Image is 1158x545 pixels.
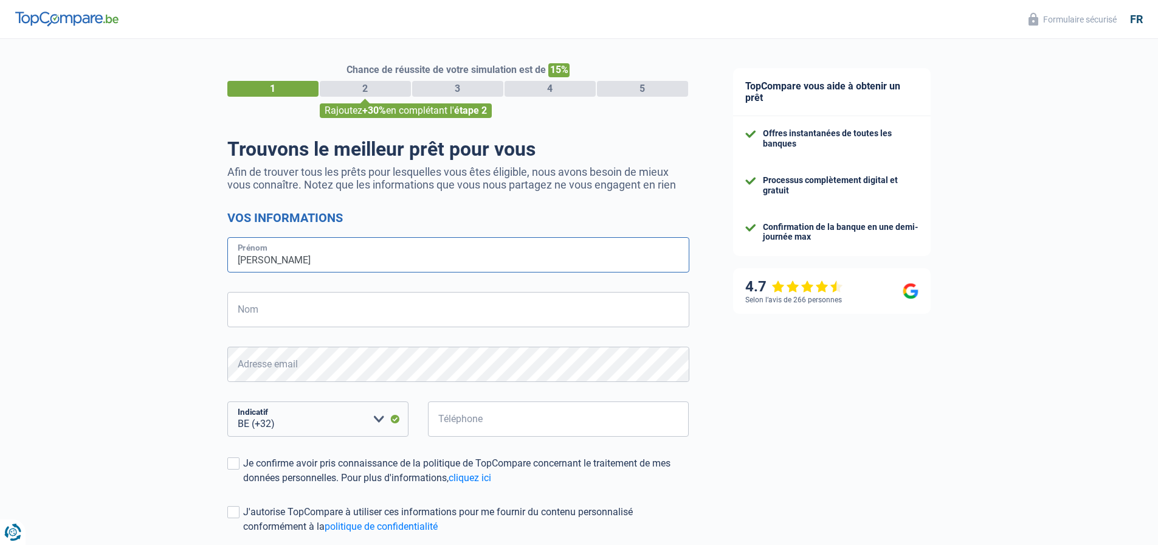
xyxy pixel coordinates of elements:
[597,81,688,97] div: 5
[428,401,689,437] input: 401020304
[412,81,503,97] div: 3
[733,68,931,116] div: TopCompare vous aide à obtenir un prêt
[1021,9,1124,29] button: Formulaire sécurisé
[745,296,842,304] div: Selon l’avis de 266 personnes
[227,210,689,225] h2: Vos informations
[243,456,689,485] div: Je confirme avoir pris connaissance de la politique de TopCompare concernant le traitement de mes...
[243,505,689,534] div: J'autorise TopCompare à utiliser ces informations pour me fournir du contenu personnalisé conform...
[15,12,119,26] img: TopCompare Logo
[320,81,411,97] div: 2
[227,165,689,191] p: Afin de trouver tous les prêts pour lesquelles vous êtes éligible, nous avons besoin de mieux vou...
[346,64,546,75] span: Chance de réussite de votre simulation est de
[227,137,689,161] h1: Trouvons le meilleur prêt pour vous
[505,81,596,97] div: 4
[227,81,319,97] div: 1
[763,222,918,243] div: Confirmation de la banque en une demi-journée max
[763,175,918,196] div: Processus complètement digital et gratuit
[325,521,438,532] a: politique de confidentialité
[548,63,570,77] span: 15%
[745,278,843,296] div: 4.7
[449,472,491,484] a: cliquez ici
[454,105,487,116] span: étape 2
[1130,13,1143,26] div: fr
[763,128,918,149] div: Offres instantanées de toutes les banques
[362,105,386,116] span: +30%
[320,103,492,118] div: Rajoutez en complétant l'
